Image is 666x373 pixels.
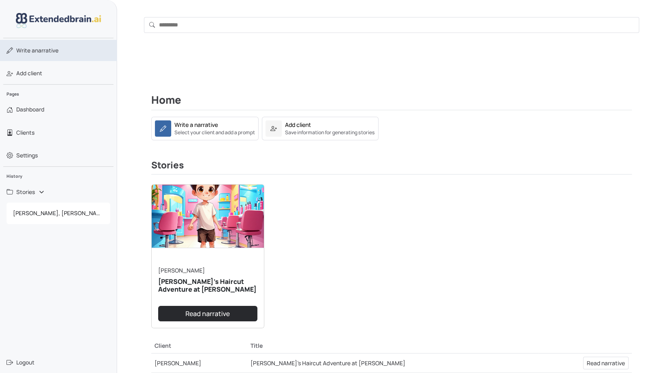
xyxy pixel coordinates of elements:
span: Add client [16,69,42,77]
a: [PERSON_NAME]'s Haircut Adventure at [PERSON_NAME] [250,359,405,367]
span: Dashboard [16,105,44,113]
a: Add clientSave information for generating stories [262,124,379,131]
a: Write a narrativeSelect your client and add a prompt [151,124,259,131]
small: Select your client and add a prompt [174,129,255,136]
a: Write a narrativeSelect your client and add a prompt [151,117,259,140]
span: [PERSON_NAME], [PERSON_NAME]'s Haircut Adventure at [PERSON_NAME] [10,206,107,220]
img: narrative [152,185,264,248]
a: Read narrative [158,306,257,321]
a: [PERSON_NAME] [155,359,201,367]
span: Settings [16,151,38,159]
span: Logout [16,358,35,366]
h5: [PERSON_NAME]'s Haircut Adventure at [PERSON_NAME] [158,278,257,293]
a: Read narrative [583,357,629,369]
span: Clients [16,129,35,137]
th: Title [247,338,538,353]
div: Write a narrative [174,120,218,129]
span: narrative [16,46,59,55]
img: logo [16,13,101,28]
h3: Stories [151,160,632,175]
div: Add client [285,120,311,129]
th: Client [151,338,247,353]
a: [PERSON_NAME], [PERSON_NAME]'s Haircut Adventure at [PERSON_NAME] [7,206,110,220]
span: Write a [16,47,35,54]
small: Save information for generating stories [285,129,375,136]
a: [PERSON_NAME] [158,266,205,274]
span: Stories [16,188,35,196]
a: Add clientSave information for generating stories [262,117,379,140]
h2: Home [151,94,632,110]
